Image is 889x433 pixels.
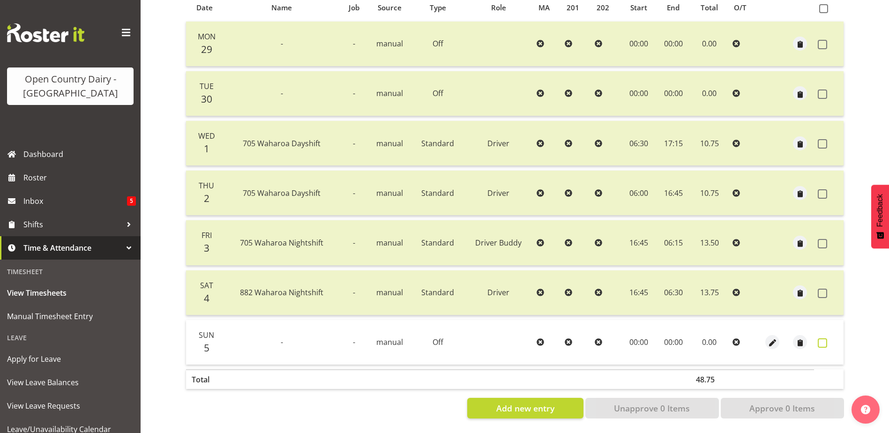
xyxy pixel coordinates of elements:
span: 882 Waharoa Nightshift [240,287,323,298]
span: 705 Waharoa Dayshift [243,188,321,198]
span: Total [701,2,718,13]
span: View Leave Balances [7,375,134,389]
td: 00:00 [621,71,656,116]
td: 00:00 [657,22,690,67]
div: Open Country Dairy - [GEOGRAPHIC_DATA] [16,72,124,100]
span: Source [378,2,402,13]
span: Mon [198,31,216,42]
td: 00:00 [657,71,690,116]
span: Tue [200,81,214,91]
span: Driver [487,287,509,298]
span: 5 [127,196,136,206]
span: 29 [201,43,212,56]
span: Start [630,2,647,13]
td: 16:45 [657,171,690,216]
td: 00:00 [621,320,656,365]
span: Type [430,2,446,13]
span: 705 Waharoa Nightshift [240,238,323,248]
span: - [353,287,355,298]
button: Feedback - Show survey [871,185,889,248]
span: 202 [597,2,609,13]
td: Standard [412,220,463,265]
td: Standard [412,121,463,166]
div: Leave [2,328,138,347]
span: Roster [23,171,136,185]
td: 13.75 [690,270,729,315]
span: manual [376,88,403,98]
button: Unapprove 0 Items [585,398,719,418]
span: 5 [204,341,209,354]
span: View Leave Requests [7,399,134,413]
span: 201 [567,2,579,13]
span: Wed [198,131,215,141]
span: 30 [201,92,212,105]
span: End [667,2,680,13]
span: manual [376,287,403,298]
span: Manual Timesheet Entry [7,309,134,323]
span: Apply for Leave [7,352,134,366]
td: Off [412,22,463,67]
a: View Leave Balances [2,371,138,394]
span: - [353,337,355,347]
span: 2 [204,192,209,205]
span: 3 [204,241,209,254]
th: Total [186,369,224,389]
div: Timesheet [2,262,138,281]
span: manual [376,138,403,149]
span: - [281,88,283,98]
span: Inbox [23,194,127,208]
span: - [353,238,355,248]
span: Name [271,2,292,13]
span: Driver [487,188,509,198]
span: 1 [204,142,209,155]
span: - [353,138,355,149]
span: manual [376,188,403,198]
button: Add new entry [467,398,583,418]
td: 0.00 [690,22,729,67]
img: help-xxl-2.png [861,405,870,414]
span: Approve 0 Items [749,402,815,414]
span: Driver [487,138,509,149]
span: O/T [734,2,747,13]
span: Sun [199,330,214,340]
td: 16:45 [621,220,656,265]
span: 705 Waharoa Dayshift [243,138,321,149]
a: Apply for Leave [2,347,138,371]
td: 0.00 [690,320,729,365]
span: - [353,38,355,49]
button: Approve 0 Items [721,398,844,418]
td: 17:15 [657,121,690,166]
td: 00:00 [657,320,690,365]
td: Standard [412,171,463,216]
td: 06:30 [657,270,690,315]
span: 4 [204,291,209,305]
td: 16:45 [621,270,656,315]
a: View Timesheets [2,281,138,305]
span: Time & Attendance [23,241,122,255]
td: 10.75 [690,171,729,216]
a: View Leave Requests [2,394,138,418]
td: 10.75 [690,121,729,166]
span: Fri [202,230,212,240]
span: Driver Buddy [475,238,522,248]
span: Feedback [876,194,884,227]
span: MA [538,2,550,13]
span: Add new entry [496,402,554,414]
span: - [281,38,283,49]
span: Date [196,2,213,13]
span: manual [376,38,403,49]
span: Thu [199,180,214,191]
span: View Timesheets [7,286,134,300]
span: Job [349,2,359,13]
td: 06:30 [621,121,656,166]
span: - [353,188,355,198]
th: 48.75 [690,369,729,389]
td: Standard [412,270,463,315]
span: Dashboard [23,147,136,161]
td: 06:15 [657,220,690,265]
span: Unapprove 0 Items [614,402,690,414]
td: 13.50 [690,220,729,265]
span: manual [376,238,403,248]
span: - [281,337,283,347]
td: Off [412,71,463,116]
